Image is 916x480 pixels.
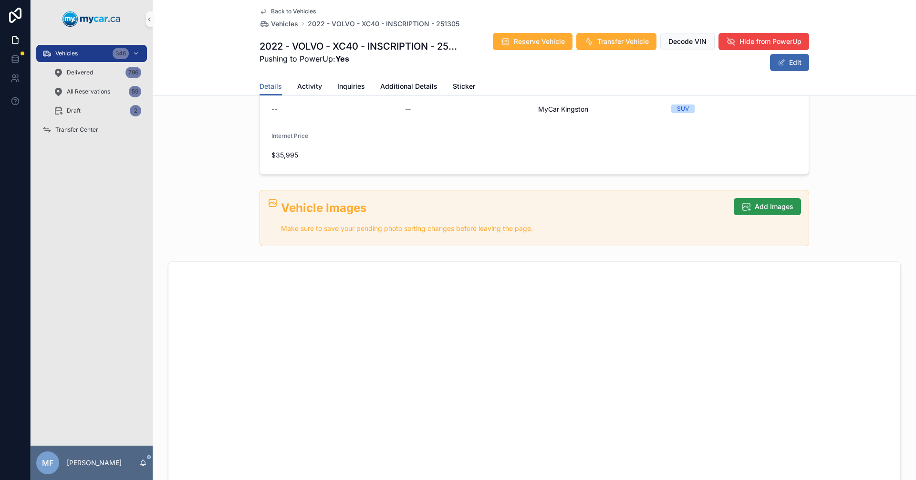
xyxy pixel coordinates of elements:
a: Activity [297,78,322,97]
span: Reserve Vehicle [514,37,565,46]
span: Internet Price [271,132,308,139]
div: SUV [677,104,689,113]
span: Transfer Vehicle [597,37,649,46]
div: 346 [113,48,129,59]
span: MF [42,457,53,469]
a: Delivered796 [48,64,147,81]
a: Draft2 [48,102,147,119]
button: Edit [770,54,809,71]
a: Additional Details [380,78,437,97]
a: Vehicles [260,19,298,29]
span: Draft [67,107,81,115]
a: 2022 - VOLVO - XC40 - INSCRIPTION - 251305 [308,19,459,29]
span: Delivered [67,69,93,76]
span: -- [405,104,411,114]
span: Activity [297,82,322,91]
span: Transfer Center [55,126,98,134]
div: 59 [129,86,141,97]
span: Vehicles [271,19,298,29]
span: All Reservations [67,88,110,95]
strong: Yes [335,54,349,63]
span: MyCar Kingston [538,104,588,114]
a: Details [260,78,282,96]
a: All Reservations59 [48,83,147,100]
img: App logo [62,11,121,27]
a: Transfer Center [36,121,147,138]
h2: Vehicle Images [281,200,726,216]
a: Vehicles346 [36,45,147,62]
button: Hide from PowerUp [718,33,809,50]
span: Hide from PowerUp [739,37,801,46]
div: ## Vehicle Images Make sure to save your pending photo sorting changes before leaving the page. [281,200,726,234]
div: scrollable content [31,38,153,151]
span: Sticker [453,82,475,91]
h1: 2022 - VOLVO - XC40 - INSCRIPTION - 251305 [260,40,460,53]
button: Add Images [734,198,801,215]
div: 796 [125,67,141,78]
button: Reserve Vehicle [493,33,572,50]
button: Transfer Vehicle [576,33,656,50]
span: -- [271,104,277,114]
div: 2 [130,105,141,116]
span: $35,995 [271,150,397,160]
span: Additional Details [380,82,437,91]
span: Add Images [755,202,793,211]
span: Pushing to PowerUp: [260,53,460,64]
a: Sticker [453,78,475,97]
button: Decode VIN [660,33,715,50]
span: Details [260,82,282,91]
p: Make sure to save your pending photo sorting changes before leaving the page. [281,223,726,234]
span: Decode VIN [668,37,707,46]
a: Back to Vehicles [260,8,316,15]
span: Vehicles [55,50,78,57]
a: Inquiries [337,78,365,97]
p: [PERSON_NAME] [67,458,122,468]
span: Inquiries [337,82,365,91]
span: Back to Vehicles [271,8,316,15]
